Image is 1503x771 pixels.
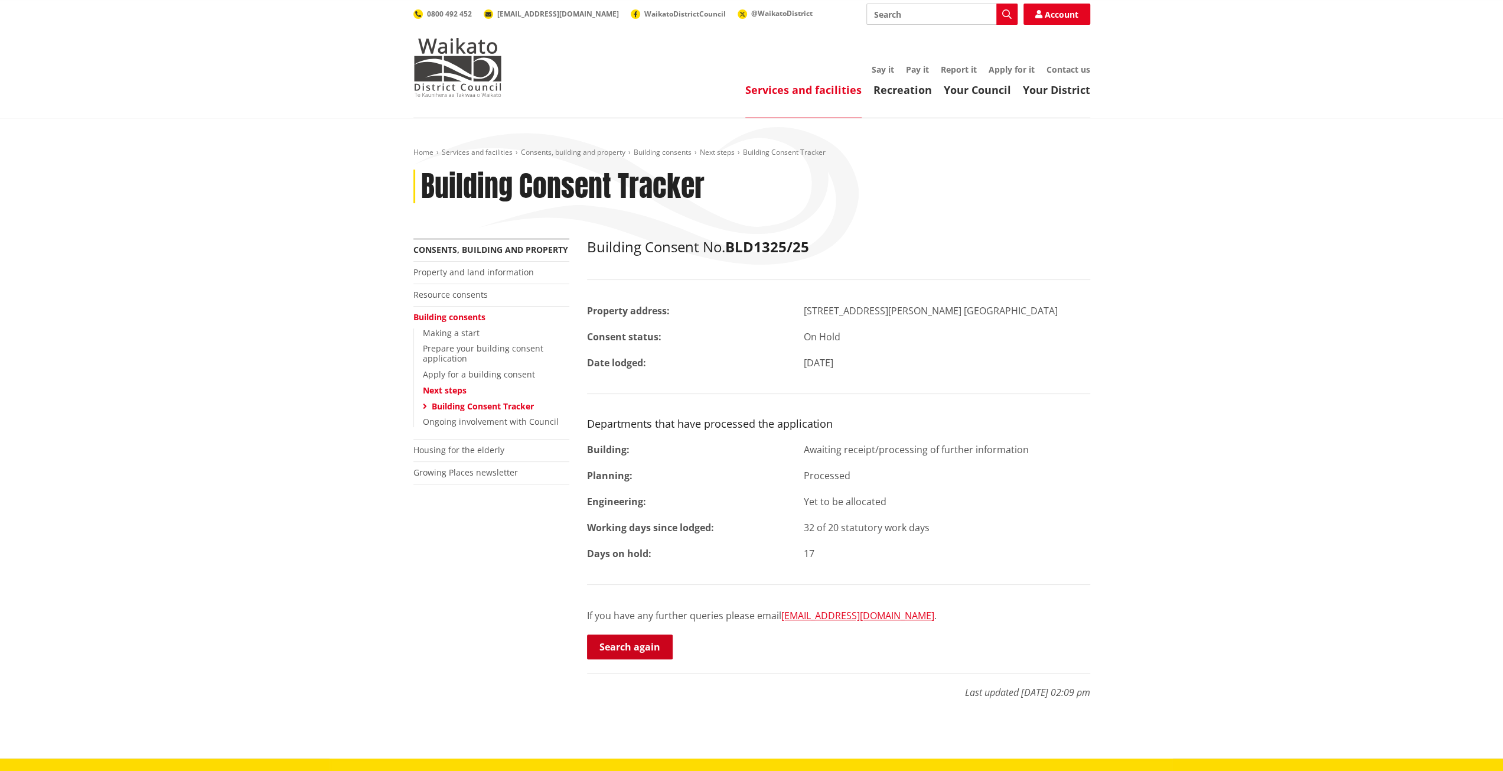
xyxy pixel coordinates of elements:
a: Consents, building and property [521,147,625,157]
strong: Days on hold: [587,547,651,560]
div: 17 [795,546,1099,561]
a: Growing Places newsletter [413,467,518,478]
a: Recreation [873,83,932,97]
input: Search input [866,4,1018,25]
a: Prepare your building consent application [423,343,543,364]
h3: Departments that have processed the application [587,418,1090,431]
a: Services and facilities [745,83,862,97]
a: Property and land information [413,266,534,278]
a: Apply for it [989,64,1035,75]
strong: Planning: [587,469,633,482]
div: 32 of 20 statutory work days [795,520,1099,535]
a: Search again [587,635,673,659]
div: Processed [795,469,1099,483]
strong: Property address: [587,304,670,317]
div: [DATE] [795,356,1099,370]
a: Apply for a building consent [423,369,535,380]
iframe: Messenger Launcher [1449,721,1491,764]
nav: breadcrumb [413,148,1090,158]
a: Consents, building and property [413,244,568,255]
strong: Date lodged: [587,356,646,369]
h2: Building Consent No. [587,239,1090,256]
a: 0800 492 452 [413,9,472,19]
a: Services and facilities [442,147,513,157]
a: Your District [1023,83,1090,97]
a: Ongoing involvement with Council [423,416,559,427]
strong: Consent status: [587,330,661,343]
div: On Hold [795,330,1099,344]
strong: BLD1325/25 [725,237,809,256]
a: Home [413,147,433,157]
a: Report it [941,64,977,75]
a: Account [1023,4,1090,25]
span: Building Consent Tracker [743,147,826,157]
span: [EMAIL_ADDRESS][DOMAIN_NAME] [497,9,619,19]
a: Building consents [413,311,485,323]
a: Contact us [1046,64,1090,75]
img: Waikato District Council - Te Kaunihera aa Takiwaa o Waikato [413,38,502,97]
h1: Building Consent Tracker [421,170,705,204]
a: [EMAIL_ADDRESS][DOMAIN_NAME] [781,609,934,622]
div: [STREET_ADDRESS][PERSON_NAME] [GEOGRAPHIC_DATA] [795,304,1099,318]
a: [EMAIL_ADDRESS][DOMAIN_NAME] [484,9,619,19]
a: WaikatoDistrictCouncil [631,9,726,19]
a: @WaikatoDistrict [738,8,813,18]
span: 0800 492 452 [427,9,472,19]
p: If you have any further queries please email . [587,609,1090,623]
strong: Working days since lodged: [587,521,714,534]
a: Resource consents [413,289,488,300]
a: Building Consent Tracker [432,401,534,412]
a: Your Council [944,83,1011,97]
span: WaikatoDistrictCouncil [644,9,726,19]
a: Building consents [634,147,692,157]
a: Housing for the elderly [413,444,504,456]
span: @WaikatoDistrict [751,8,813,18]
a: Next steps [700,147,735,157]
a: Making a start [423,327,480,339]
a: Next steps [423,385,467,396]
strong: Engineering: [587,495,646,508]
a: Pay it [906,64,929,75]
p: Last updated [DATE] 02:09 pm [587,673,1090,700]
div: Awaiting receipt/processing of further information [795,443,1099,457]
strong: Building: [587,443,630,456]
a: Say it [872,64,894,75]
div: Yet to be allocated [795,495,1099,509]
